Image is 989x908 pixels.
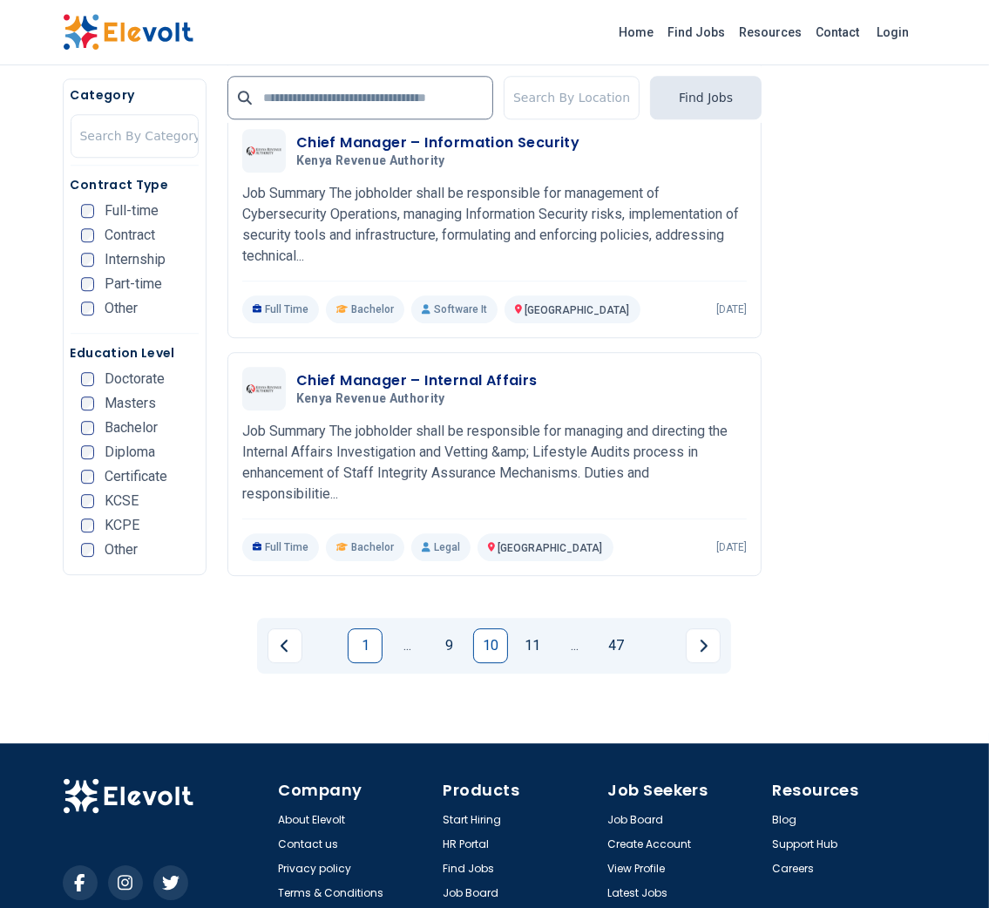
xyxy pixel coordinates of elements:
[279,886,384,900] a: Terms & Conditions
[63,14,193,51] img: Elevolt
[105,445,155,459] span: Diploma
[242,129,747,323] a: Kenya Revenue AuthorityChief Manager – Information SecurityKenya Revenue AuthorityJob Summary The...
[599,628,633,663] a: Page 47
[608,778,762,803] h4: Job Seekers
[613,18,661,46] a: Home
[296,153,445,169] span: Kenya Revenue Authority
[81,253,95,267] input: Internship
[268,628,721,663] ul: Pagination
[444,813,502,827] a: Start Hiring
[81,396,95,410] input: Masters
[105,543,138,557] span: Other
[716,302,747,316] p: [DATE]
[902,824,989,908] iframe: Chat Widget
[515,628,550,663] a: Page 11
[296,132,579,153] h3: Chief Manager – Information Security
[498,542,603,554] span: [GEOGRAPHIC_DATA]
[444,837,490,851] a: HR Portal
[650,76,762,119] button: Find Jobs
[105,518,139,532] span: KCPE
[773,837,838,851] a: Support Hub
[716,540,747,554] p: [DATE]
[105,228,155,242] span: Contract
[279,837,339,851] a: Contact us
[81,543,95,557] input: Other
[242,367,747,561] a: Kenya Revenue AuthorityChief Manager – Internal AffairsKenya Revenue AuthorityJob Summary The job...
[608,837,692,851] a: Create Account
[608,813,664,827] a: Job Board
[351,540,394,554] span: Bachelor
[105,277,162,291] span: Part-time
[608,862,666,876] a: View Profile
[242,183,747,267] p: Job Summary The jobholder shall be responsible for management of Cybersecurity Operations, managi...
[105,204,159,218] span: Full-time
[81,277,95,291] input: Part-time
[81,228,95,242] input: Contract
[444,862,495,876] a: Find Jobs
[81,421,95,435] input: Bachelor
[105,302,138,315] span: Other
[473,628,508,663] a: Page 10 is your current page
[105,470,167,484] span: Certificate
[279,862,352,876] a: Privacy policy
[81,445,95,459] input: Diploma
[71,86,199,104] h5: Category
[71,176,199,193] h5: Contract Type
[525,304,630,316] span: [GEOGRAPHIC_DATA]
[247,384,281,393] img: Kenya Revenue Authority
[773,813,797,827] a: Blog
[81,302,95,315] input: Other
[351,302,394,316] span: Bachelor
[773,778,927,803] h4: Resources
[81,494,95,508] input: KCSE
[431,628,466,663] a: Page 9
[411,533,470,561] p: Legal
[81,518,95,532] input: KCPE
[81,372,95,386] input: Doctorate
[105,494,139,508] span: KCSE
[242,533,320,561] p: Full Time
[279,778,433,803] h4: Company
[242,295,320,323] p: Full Time
[268,628,302,663] a: Previous page
[411,295,497,323] p: Software It
[348,628,383,663] a: Page 1
[105,421,158,435] span: Bachelor
[105,253,166,267] span: Internship
[557,628,592,663] a: Jump forward
[867,15,920,50] a: Login
[661,18,733,46] a: Find Jobs
[81,470,95,484] input: Certificate
[105,396,156,410] span: Masters
[71,344,199,362] h5: Education Level
[279,813,346,827] a: About Elevolt
[733,18,809,46] a: Resources
[296,391,445,407] span: Kenya Revenue Authority
[242,421,747,505] p: Job Summary The jobholder shall be responsible for managing and directing the Internal Affairs In...
[247,146,281,155] img: Kenya Revenue Authority
[63,778,193,815] img: Elevolt
[390,628,424,663] a: Jump backward
[809,18,867,46] a: Contact
[686,628,721,663] a: Next page
[444,778,598,803] h4: Products
[81,204,95,218] input: Full-time
[444,886,499,900] a: Job Board
[608,886,668,900] a: Latest Jobs
[105,372,165,386] span: Doctorate
[773,862,815,876] a: Careers
[296,370,538,391] h3: Chief Manager – Internal Affairs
